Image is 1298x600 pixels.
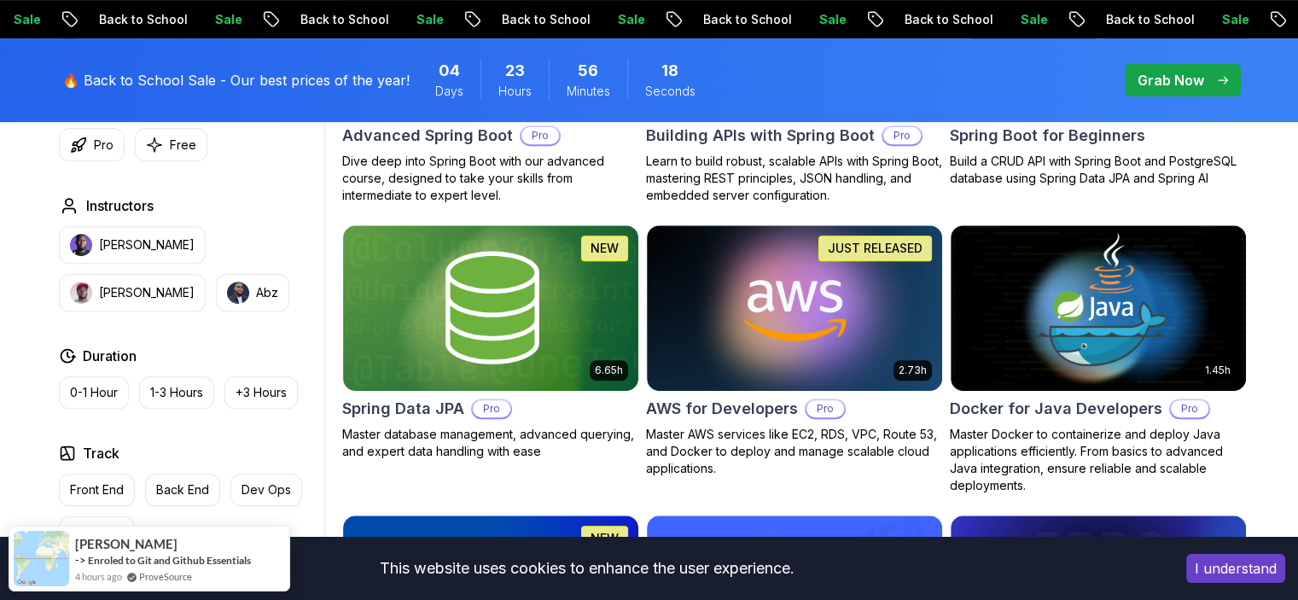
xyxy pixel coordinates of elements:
p: Sale [603,11,658,28]
span: Seconds [645,83,696,100]
p: Sale [402,11,457,28]
span: 4 hours ago [75,569,122,584]
p: Pro [806,400,844,417]
p: 6.65h [595,364,623,377]
button: instructor img[PERSON_NAME] [59,226,206,264]
p: 0-1 Hour [70,384,118,401]
img: AWS for Developers card [647,225,942,391]
a: Enroled to Git and Github Essentials [88,554,251,567]
a: ProveSource [139,569,192,584]
a: Spring Data JPA card6.65hNEWSpring Data JPAProMaster database management, advanced querying, and ... [342,224,639,460]
p: Sale [1006,11,1061,28]
button: Full Stack [59,516,135,549]
h2: Instructors [86,195,154,216]
p: NEW [591,530,619,547]
button: 0-1 Hour [59,376,129,409]
button: 1-3 Hours [139,376,214,409]
h2: Duration [83,346,137,366]
p: 1.45h [1205,364,1231,377]
p: Pro [1171,400,1208,417]
p: JUST RELEASED [828,240,923,257]
p: Master database management, advanced querying, and expert data handling with ease [342,426,639,460]
button: instructor imgAbz [216,274,289,312]
h2: Building APIs with Spring Boot [646,124,875,148]
p: Pro [521,127,559,144]
img: Spring Data JPA card [343,225,638,391]
h2: Track [83,443,119,463]
p: Grab Now [1138,70,1204,90]
p: Back to School [84,11,201,28]
p: 2.73h [899,364,927,377]
img: Docker for Java Developers card [951,225,1246,391]
button: +3 Hours [224,376,298,409]
p: Back to School [286,11,402,28]
button: Back End [145,474,220,506]
span: 18 Seconds [661,59,678,83]
h2: AWS for Developers [646,397,798,421]
p: Sale [1208,11,1262,28]
a: AWS for Developers card2.73hJUST RELEASEDAWS for DevelopersProMaster AWS services like EC2, RDS, ... [646,224,943,477]
button: Free [135,128,207,161]
button: Front End [59,474,135,506]
button: Pro [59,128,125,161]
p: [PERSON_NAME] [99,236,195,253]
p: Pro [94,137,114,154]
p: Dive deep into Spring Boot with our advanced course, designed to take your skills from intermedia... [342,153,639,204]
p: Back to School [890,11,1006,28]
p: NEW [591,240,619,257]
p: Back to School [487,11,603,28]
button: instructor img[PERSON_NAME] [59,274,206,312]
p: Back to School [689,11,805,28]
a: Docker for Java Developers card1.45hDocker for Java DevelopersProMaster Docker to containerize an... [950,224,1247,494]
p: Sale [201,11,255,28]
p: Master Docker to containerize and deploy Java applications efficiently. From basics to advanced J... [950,426,1247,494]
span: 23 Hours [505,59,525,83]
span: Days [435,83,463,100]
h2: Spring Data JPA [342,397,464,421]
p: Build a CRUD API with Spring Boot and PostgreSQL database using Spring Data JPA and Spring AI [950,153,1247,187]
span: [PERSON_NAME] [75,537,178,551]
h2: Spring Boot for Beginners [950,124,1145,148]
p: Sale [805,11,859,28]
p: Master AWS services like EC2, RDS, VPC, Route 53, and Docker to deploy and manage scalable cloud ... [646,426,943,477]
p: Full Stack [70,524,124,541]
div: This website uses cookies to enhance the user experience. [13,550,1161,587]
img: instructor img [70,282,92,304]
span: 56 Minutes [578,59,598,83]
p: Dev Ops [242,481,291,498]
p: Back to School [1091,11,1208,28]
span: 4 Days [439,59,460,83]
p: 🔥 Back to School Sale - Our best prices of the year! [62,70,410,90]
p: [PERSON_NAME] [99,284,195,301]
p: +3 Hours [236,384,287,401]
p: Back End [156,481,209,498]
img: provesource social proof notification image [14,531,69,586]
p: Pro [473,400,510,417]
h2: Advanced Spring Boot [342,124,513,148]
p: Learn to build robust, scalable APIs with Spring Boot, mastering REST principles, JSON handling, ... [646,153,943,204]
p: Abz [256,284,278,301]
h2: Docker for Java Developers [950,397,1162,421]
p: 1-3 Hours [150,384,203,401]
img: instructor img [70,234,92,256]
p: Pro [883,127,921,144]
span: Hours [498,83,532,100]
span: Minutes [567,83,610,100]
p: Free [170,137,196,154]
img: instructor img [227,282,249,304]
span: -> [75,553,86,567]
button: Dev Ops [230,474,302,506]
p: Front End [70,481,124,498]
button: Accept cookies [1186,554,1285,583]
